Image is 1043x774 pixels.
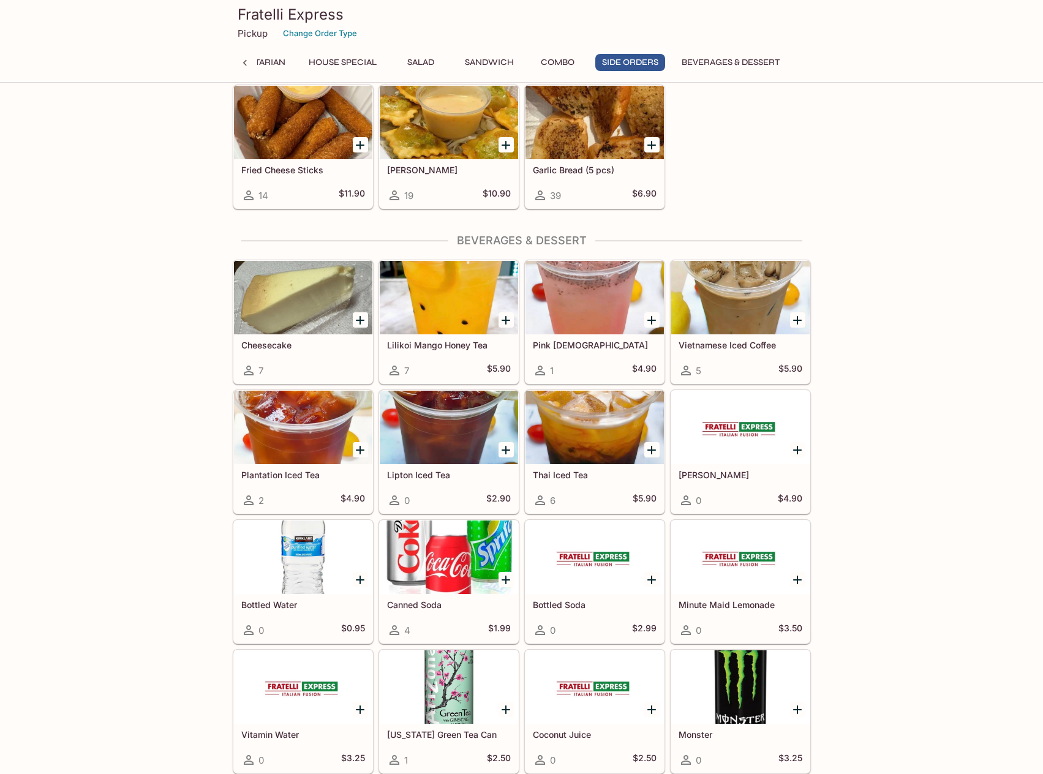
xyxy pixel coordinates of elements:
div: Thai Iced Tea [525,391,664,464]
span: 5 [696,365,701,377]
span: 6 [550,495,555,506]
button: Add Pink Lady [644,312,660,328]
a: Plantation Iced Tea2$4.90 [233,390,373,514]
span: 39 [550,190,561,201]
span: 1 [404,754,408,766]
button: Add Bottled Soda [644,572,660,587]
div: Arizona Green Tea Can [380,650,518,724]
h5: $0.95 [341,623,365,637]
h5: Thai Iced Tea [533,470,657,480]
h5: $6.90 [632,188,657,203]
button: Add Arnold Palmer [790,442,805,457]
button: Add Minute Maid Lemonade [790,572,805,587]
div: Vitamin Water [234,650,372,724]
a: Pink [DEMOGRAPHIC_DATA]1$4.90 [525,260,665,384]
h5: [PERSON_NAME] [387,165,511,175]
div: Plantation Iced Tea [234,391,372,464]
span: 0 [404,495,410,506]
span: 7 [258,365,263,377]
h5: [US_STATE] Green Tea Can [387,729,511,740]
span: 0 [258,625,264,636]
span: 0 [696,495,701,506]
h5: $2.50 [633,753,657,767]
h5: Bottled Soda [533,599,657,610]
h5: [PERSON_NAME] [679,470,802,480]
div: Cheesecake [234,261,372,334]
h5: Bottled Water [241,599,365,610]
h5: $2.50 [487,753,511,767]
a: Vitamin Water0$3.25 [233,650,373,773]
h5: $4.90 [778,493,802,508]
a: Lipton Iced Tea0$2.90 [379,390,519,514]
h5: Vietnamese Iced Coffee [679,340,802,350]
h5: Canned Soda [387,599,511,610]
button: Combo [530,54,586,71]
h5: Cheesecake [241,340,365,350]
button: Sandwich [458,54,521,71]
button: Add Fried Ravioli [499,137,514,152]
button: Add Vitamin Water [353,702,368,717]
h5: $3.50 [778,623,802,637]
div: Fried Ravioli [380,86,518,159]
button: Add Monster [790,702,805,717]
a: Monster0$3.25 [671,650,810,773]
button: Add Lipton Iced Tea [499,442,514,457]
h5: $3.25 [778,753,802,767]
span: 0 [696,754,701,766]
a: Lilikoi Mango Honey Tea7$5.90 [379,260,519,384]
h4: Beverages & Dessert [233,234,811,247]
div: Coconut Juice [525,650,664,724]
h5: $5.90 [487,363,511,378]
div: Minute Maid Lemonade [671,520,810,594]
div: Vietnamese Iced Coffee [671,261,810,334]
button: House Special [302,54,383,71]
button: Salad [393,54,448,71]
button: Side Orders [595,54,665,71]
a: [PERSON_NAME]19$10.90 [379,85,519,209]
h5: Lilikoi Mango Honey Tea [387,340,511,350]
button: Add Fried Cheese Sticks [353,137,368,152]
h5: $1.99 [488,623,511,637]
span: 14 [258,190,268,201]
h5: $11.90 [339,188,365,203]
h5: $3.25 [341,753,365,767]
a: Garlic Bread (5 pcs)39$6.90 [525,85,665,209]
a: Minute Maid Lemonade0$3.50 [671,520,810,644]
button: Add Lilikoi Mango Honey Tea [499,312,514,328]
a: Fried Cheese Sticks14$11.90 [233,85,373,209]
span: 2 [258,495,264,506]
h5: $5.90 [778,363,802,378]
h5: $10.90 [483,188,511,203]
div: Lipton Iced Tea [380,391,518,464]
button: Add Bottled Water [353,572,368,587]
span: 0 [550,754,555,766]
button: Vegetarian [225,54,292,71]
div: Lilikoi Mango Honey Tea [380,261,518,334]
div: Bottled Soda [525,520,664,594]
h5: $2.99 [632,623,657,637]
button: Add Arizona Green Tea Can [499,702,514,717]
a: Thai Iced Tea6$5.90 [525,390,665,514]
h5: $5.90 [633,493,657,508]
a: Bottled Water0$0.95 [233,520,373,644]
span: 0 [550,625,555,636]
button: Add Plantation Iced Tea [353,442,368,457]
h3: Fratelli Express [238,5,806,24]
button: Add Thai Iced Tea [644,442,660,457]
h5: Pink [DEMOGRAPHIC_DATA] [533,340,657,350]
div: Garlic Bread (5 pcs) [525,86,664,159]
div: Pink Lady [525,261,664,334]
button: Add Cheesecake [353,312,368,328]
h5: Lipton Iced Tea [387,470,511,480]
p: Pickup [238,28,268,39]
h5: Plantation Iced Tea [241,470,365,480]
h5: Minute Maid Lemonade [679,599,802,610]
h5: Monster [679,729,802,740]
button: Beverages & Dessert [675,54,786,71]
button: Add Coconut Juice [644,702,660,717]
div: Arnold Palmer [671,391,810,464]
a: Coconut Juice0$2.50 [525,650,665,773]
h5: $4.90 [341,493,365,508]
span: 0 [258,754,264,766]
h5: $2.90 [486,493,511,508]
